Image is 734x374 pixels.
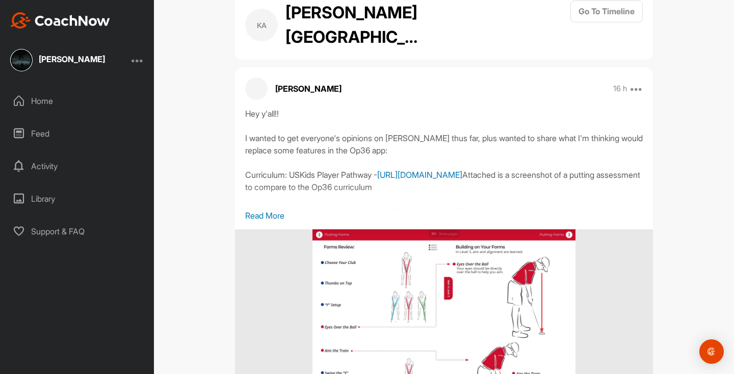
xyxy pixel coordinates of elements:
div: KA [245,9,278,41]
p: [PERSON_NAME] [275,83,342,95]
div: Home [6,88,149,114]
div: Support & FAQ [6,219,149,244]
p: 16 h [613,84,627,94]
button: Go To Timeline [570,1,643,22]
img: square_93c1fe013d144a074f72f012ab329f28.jpg [10,49,33,71]
div: Open Intercom Messenger [699,339,724,364]
a: Go To Timeline [570,1,643,49]
img: CoachNow [10,12,110,29]
div: Activity [6,153,149,179]
a: [URL][DOMAIN_NAME] [377,170,462,180]
div: [PERSON_NAME] [39,55,105,63]
h2: [PERSON_NAME][GEOGRAPHIC_DATA] [285,1,423,49]
div: Library [6,186,149,211]
p: Read More [245,209,643,222]
div: Hey y'all!! I wanted to get everyone's opinions on [PERSON_NAME] thus far, plus wanted to share w... [245,108,643,209]
div: Feed [6,121,149,146]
